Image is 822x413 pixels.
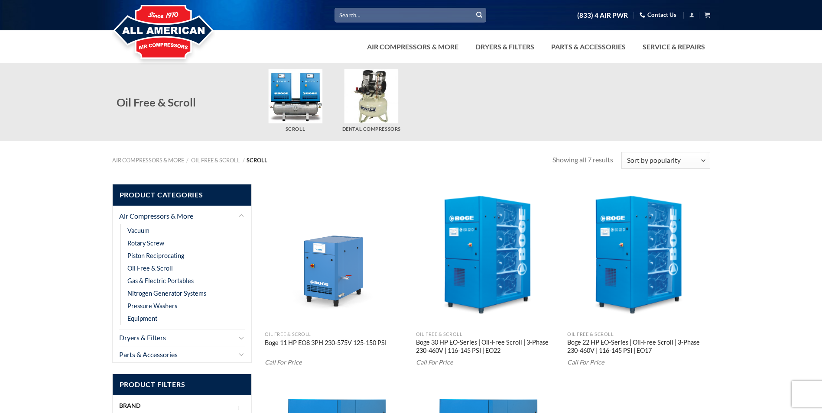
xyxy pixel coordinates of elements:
a: Rotary Screw [127,237,164,249]
a: Visit product category Dental Compressors [338,69,405,132]
p: Oil Free & Scroll [416,332,559,337]
img: Boge 11 HP EO8 3PH 230-575V 125-150 PSI [265,184,408,327]
a: Pressure Washers [127,300,177,312]
a: Login [689,10,695,20]
a: Air Compressors & More [119,208,236,224]
a: Piston Reciprocating [127,249,184,262]
a: Contact Us [640,8,676,22]
a: Boge 30 HP EO-Series | Oil-Free Scroll | 3-Phase 230-460V | 116-145 PSI | EO22 [416,339,559,356]
a: Oil Free & Scroll [127,262,173,274]
a: (833) 4 AIR PWR [577,8,628,23]
a: Dryers & Filters [470,38,539,55]
a: Service & Repairs [637,38,710,55]
a: Parts & Accessories [546,38,631,55]
h5: Scroll [261,126,329,132]
a: Air Compressors & More [362,38,464,55]
button: Toggle [238,211,245,221]
a: Gas & Electric Portables [127,274,194,287]
a: Dryers & Filters [119,329,236,346]
em: Call For Price [567,358,604,366]
a: Parts & Accessories [119,346,236,363]
span: Brand [119,402,140,409]
p: Showing all 7 results [552,154,613,165]
p: Oil Free & Scroll [567,332,710,337]
span: / [243,157,245,164]
em: Call For Price [416,358,453,366]
p: Oil Free & Scroll [265,332,408,337]
nav: Scroll [112,157,553,164]
img: Dental Compressors [344,69,399,123]
h2: Oil Free & Scroll [117,95,262,110]
span: Product Categories [113,184,252,206]
a: Equipment [127,312,157,325]
select: Shop order [621,152,710,169]
a: Boge 11 HP EO8 3PH 230-575V 125-150 PSI [265,339,387,348]
img: Boge 30 HP EO-Series | Oil-Free Scroll | 3-Phase 230-460V | 116-145 PSI | EO22 [416,184,559,327]
img: Scroll [268,69,322,123]
a: Vacuum [127,224,149,237]
button: Toggle [238,349,245,359]
h5: Dental Compressors [338,126,405,132]
input: Search… [335,8,486,22]
button: Toggle [238,332,245,343]
img: Boge 22 HP EO-Series | Oil-Free Scroll | 3-Phase 230-460V | 116-145 PSI | EO17 [567,184,710,327]
span: Product Filters [113,374,252,395]
a: Oil Free & Scroll [191,157,240,164]
a: Visit product category Scroll [261,69,329,132]
span: / [186,157,188,164]
a: Boge 22 HP EO-Series | Oil-Free Scroll | 3-Phase 230-460V | 116-145 PSI | EO17 [567,339,710,356]
a: Air Compressors & More [112,157,184,164]
button: Submit [473,9,486,22]
em: Call For Price [265,358,302,366]
a: Nitrogen Generator Systems [127,287,206,300]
